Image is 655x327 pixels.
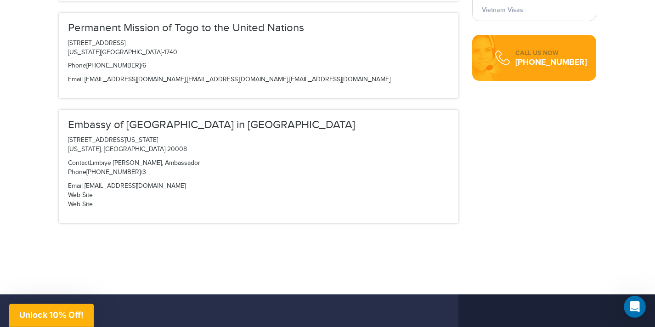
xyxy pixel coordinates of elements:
[68,201,93,208] a: Web Site
[68,62,449,71] p: [PHONE_NUMBER]/6
[68,192,93,199] a: Web Site
[482,6,523,14] a: Vietnam Visas
[68,159,449,177] p: Limbiye [PERSON_NAME], Ambassador [PHONE_NUMBER]/3
[68,159,90,167] span: Contact
[68,136,449,154] p: [STREET_ADDRESS][US_STATE] [US_STATE], [GEOGRAPHIC_DATA] 20008
[9,304,94,327] div: Unlock 10% Off!
[68,76,83,83] span: Email
[68,22,449,34] h3: Permanent Mission of Togo to the United Nations
[515,58,587,67] div: [PHONE_NUMBER]
[624,296,646,318] iframe: Intercom live chat
[68,119,449,131] h3: Embassy of [GEOGRAPHIC_DATA] in [GEOGRAPHIC_DATA]
[68,39,449,57] p: [STREET_ADDRESS] [US_STATE][GEOGRAPHIC_DATA]-1740
[68,182,83,190] span: Email
[19,310,84,320] span: Unlock 10% Off!
[85,182,186,190] a: [EMAIL_ADDRESS][DOMAIN_NAME]
[85,76,390,83] a: [EMAIL_ADDRESS][DOMAIN_NAME],[EMAIL_ADDRESS][DOMAIN_NAME],[EMAIL_ADDRESS][DOMAIN_NAME]
[515,49,587,58] div: CALL US NOW
[68,169,86,176] span: Phone
[68,62,86,69] span: Phone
